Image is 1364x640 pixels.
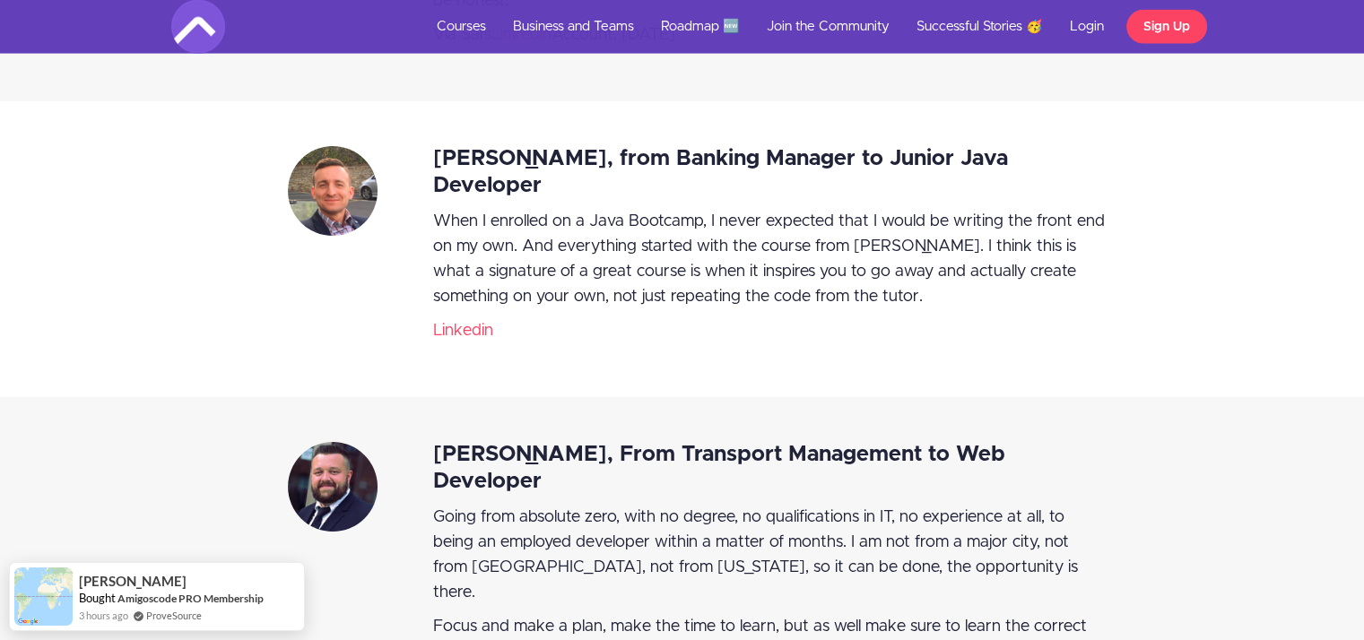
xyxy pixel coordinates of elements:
[1126,10,1207,44] a: Sign Up
[79,574,187,589] span: [PERSON_NAME]
[433,148,1008,196] strong: [PERSON_NAME], from Banking Manager to Junior Java Developer
[433,323,493,339] a: Linkedin
[433,213,1105,305] span: When I enrolled on a Java Bootcamp, I never expected that I would be writing the front end on my ...
[117,591,264,606] a: Amigoscode PRO Membership
[146,608,202,623] a: ProveSource
[79,591,116,605] span: Bought
[288,442,378,532] img: Izxc1o48TlWqqYLfEXAd_john.png
[433,509,1078,601] span: Going from absolute zero, with no degree, no qualifications in IT, no experience at all, to being...
[433,444,1005,492] span: [PERSON_NAME], From Transport Management to Web Developer
[288,146,378,236] img: pB8tg3pQTZqqxQ7n0YlM_kon.png
[14,567,73,626] img: provesource social proof notification image
[79,608,128,623] span: 3 hours ago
